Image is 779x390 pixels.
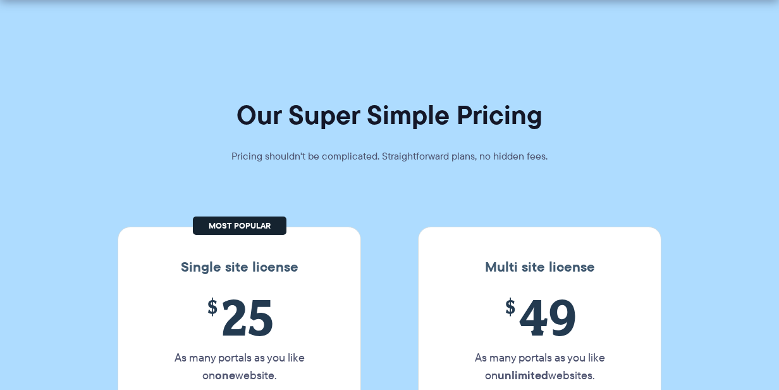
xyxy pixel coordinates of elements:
h3: Single site license [131,259,348,275]
h3: Multi site license [431,259,648,275]
p: As many portals as you like on website. [153,349,326,384]
p: Pricing shouldn't be complicated. Straightforward plans, no hidden fees. [200,148,579,165]
strong: one [215,367,235,384]
span: 49 [453,288,626,346]
p: As many portals as you like on websites. [453,349,626,384]
span: 25 [153,288,326,346]
strong: unlimited [498,367,548,384]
